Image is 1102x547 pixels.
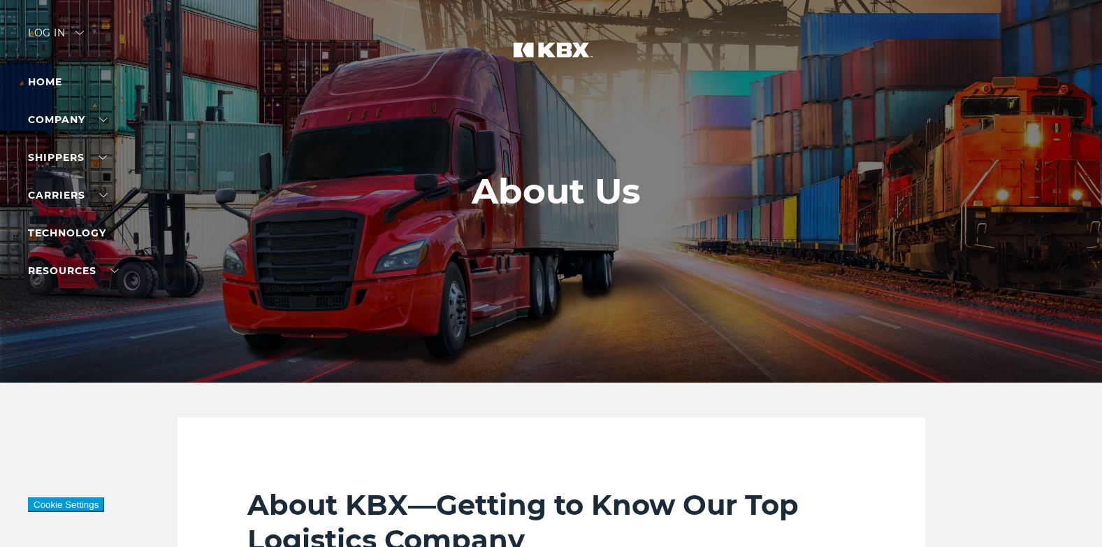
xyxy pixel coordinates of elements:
[472,171,641,212] h1: About Us
[28,227,106,239] a: Technology
[499,28,604,90] img: kbx logo
[28,28,84,48] div: Log in
[28,151,107,164] a: SHIPPERS
[28,189,108,201] a: Carriers
[75,31,84,35] img: arrow
[28,497,104,512] button: Cookie Settings
[28,113,108,126] a: Company
[28,264,119,277] a: RESOURCES
[28,76,62,88] a: Home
